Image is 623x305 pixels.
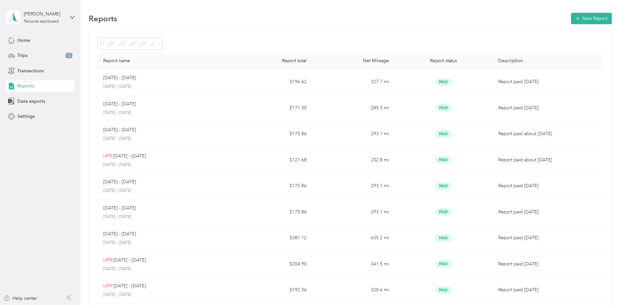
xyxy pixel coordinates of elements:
span: Data exports [17,98,45,105]
p: [DATE] - [DATE] [103,100,136,108]
td: $175.86 [230,199,312,225]
p: [DATE] - [DATE] [103,266,224,272]
span: Transactions [17,67,44,74]
p: Report paid [DATE] [498,286,597,294]
div: [PERSON_NAME] [24,10,65,17]
p: LATE [103,257,112,263]
span: Paid [436,78,451,86]
td: $204.90 [230,251,312,278]
p: Report paid [DATE] [498,208,597,216]
iframe: Everlance-gr Chat Button Frame [586,268,623,305]
span: Paid [436,260,451,268]
p: [DATE] - [DATE] [103,74,136,81]
div: Report status [399,58,487,63]
span: Trips [17,52,28,59]
span: Paid [436,104,451,112]
td: $121.68 [230,147,312,173]
span: Settings [17,113,35,120]
p: [DATE] - [DATE] [113,152,146,160]
button: New Report [571,13,612,24]
button: Help center [4,295,37,302]
th: Report total [230,53,312,69]
span: Paid [436,182,451,190]
td: 635.2 mi [312,225,394,251]
p: [DATE] - [DATE] [103,240,224,246]
p: [DATE] - [DATE] [103,162,224,168]
p: [DATE] - [DATE] [103,230,136,238]
p: Report paid [DATE] [498,260,597,268]
td: $175.86 [230,121,312,147]
p: Report paid [DATE] [498,182,597,189]
h1: Reports [89,15,117,22]
span: Home [17,37,30,44]
th: Net Mileage [312,53,394,69]
p: [DATE] - [DATE] [113,282,146,290]
p: Report paid [DATE] [498,234,597,242]
td: 293.1 mi [312,199,394,225]
p: Report paid [DATE] [498,104,597,112]
td: 285.5 mi [312,95,394,121]
td: 293.1 mi [312,121,394,147]
p: Report paid [DATE] [498,78,597,85]
p: [DATE] - [DATE] [103,214,224,220]
td: 202.8 mi [312,147,394,173]
p: Report paid about [DATE] [498,130,597,137]
p: [DATE] - [DATE] [113,257,146,264]
td: 320.6 mi [312,277,394,303]
td: $171.30 [230,95,312,121]
p: [DATE] - [DATE] [103,136,224,142]
p: [DATE] - [DATE] [103,188,224,194]
span: Paid [436,130,451,138]
p: [DATE] - [DATE] [103,205,136,212]
td: 341.5 mi [312,251,394,278]
p: [DATE] - [DATE] [103,178,136,186]
td: $196.62 [230,69,312,95]
p: LATE [103,153,112,159]
span: Paid [436,156,451,164]
th: Description [493,53,603,69]
td: $192.36 [230,277,312,303]
td: $381.12 [230,225,312,251]
th: Report name [98,53,230,69]
div: Personal dashboard [24,20,59,24]
span: Paid [436,286,451,294]
td: 327.7 mi [312,69,394,95]
td: 293.1 mi [312,173,394,199]
span: Reports [17,82,34,89]
p: LATE [103,283,112,289]
span: Paid [436,234,451,242]
p: [DATE] - [DATE] [103,126,136,134]
td: $175.86 [230,173,312,199]
span: 2 [66,53,72,59]
p: [DATE] - [DATE] [103,110,224,116]
span: Paid [436,208,451,216]
p: Report paid about [DATE] [498,156,597,164]
p: [DATE] - [DATE] [103,84,224,90]
p: [DATE] - [DATE] [103,292,224,298]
